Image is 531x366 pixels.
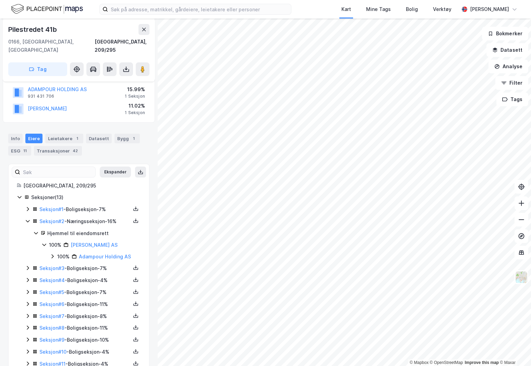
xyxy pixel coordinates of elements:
div: Hjemmel til eiendomsrett [47,229,141,237]
div: Info [8,134,23,143]
div: [PERSON_NAME] [470,5,509,13]
button: Tag [8,62,67,76]
div: Verktøy [433,5,451,13]
div: 100% [49,241,61,249]
a: Mapbox [410,360,429,365]
img: logo.f888ab2527a4732fd821a326f86c7f29.svg [11,3,83,15]
img: Z [515,271,528,284]
div: - Boligseksjon - 7% [39,288,131,296]
div: Transaksjoner [34,146,82,156]
iframe: Chat Widget [497,333,531,366]
button: Filter [495,76,528,90]
div: Seksjoner ( 13 ) [31,193,141,202]
div: Eiere [25,134,43,143]
div: - Boligseksjon - 8% [39,312,131,320]
a: Seksjon#1 [39,206,63,212]
div: 11 [22,147,28,154]
div: ESG [8,146,31,156]
div: [GEOGRAPHIC_DATA], 209/295 [23,182,141,190]
div: - Boligseksjon - 11% [39,300,131,308]
div: - Næringsseksjon - 16% [39,217,131,225]
a: Seksjon#4 [39,277,65,283]
a: Seksjon#6 [39,301,64,307]
div: - Boligseksjon - 4% [39,276,131,284]
div: Kart [341,5,351,13]
a: Seksjon#8 [39,325,64,331]
div: 1 [74,135,81,142]
div: - Boligseksjon - 10% [39,336,131,344]
div: Pilestredet 41b [8,24,58,35]
div: 15.99% [125,85,145,94]
a: Improve this map [465,360,499,365]
a: Adampour Holding AS [79,254,131,259]
a: Seksjon#5 [39,289,64,295]
div: Leietakere [45,134,83,143]
button: Datasett [486,43,528,57]
a: Seksjon#9 [39,337,64,343]
button: Analyse [488,60,528,73]
div: - Boligseksjon - 7% [39,205,131,213]
div: 11.02% [125,102,145,110]
button: Ekspander [100,167,131,178]
div: - Boligseksjon - 11% [39,324,131,332]
a: Seksjon#7 [39,313,64,319]
input: Søk [20,167,95,177]
div: 42 [71,147,79,154]
div: 1 [130,135,137,142]
a: Seksjon#10 [39,349,67,355]
div: Bolig [406,5,418,13]
div: Bygg [114,134,140,143]
div: 1 Seksjon [125,94,145,99]
a: Seksjon#2 [39,218,64,224]
div: 931 431 706 [28,94,54,99]
button: Tags [496,93,528,106]
div: 0166, [GEOGRAPHIC_DATA], [GEOGRAPHIC_DATA] [8,38,95,54]
div: [GEOGRAPHIC_DATA], 209/295 [95,38,149,54]
div: Mine Tags [366,5,391,13]
div: - Boligseksjon - 4% [39,348,131,356]
div: Datasett [86,134,112,143]
button: Bokmerker [482,27,528,40]
a: Seksjon#3 [39,265,64,271]
input: Søk på adresse, matrikkel, gårdeiere, leietakere eller personer [108,4,291,14]
div: 100% [57,253,70,261]
div: 1 Seksjon [125,110,145,115]
a: [PERSON_NAME] AS [71,242,118,248]
div: - Boligseksjon - 7% [39,264,131,272]
a: OpenStreetMap [430,360,463,365]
